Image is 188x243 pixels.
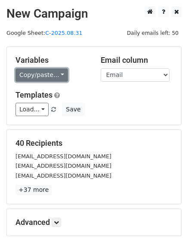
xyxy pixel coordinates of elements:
small: [EMAIL_ADDRESS][DOMAIN_NAME] [15,153,111,160]
a: Daily emails left: 50 [124,30,182,36]
small: Google Sheet: [6,30,83,36]
a: Templates [15,90,52,99]
a: Load... [15,103,49,116]
h5: Advanced [15,218,173,227]
div: 聊天小组件 [145,202,188,243]
h5: Variables [15,55,88,65]
h5: Email column [101,55,173,65]
a: +37 more [15,185,52,195]
small: [EMAIL_ADDRESS][DOMAIN_NAME] [15,163,111,169]
a: Copy/paste... [15,68,68,82]
h2: New Campaign [6,6,182,21]
a: C-2025.08.31 [45,30,83,36]
small: [EMAIL_ADDRESS][DOMAIN_NAME] [15,172,111,179]
iframe: Chat Widget [145,202,188,243]
button: Save [62,103,84,116]
h5: 40 Recipients [15,138,173,148]
span: Daily emails left: 50 [124,28,182,38]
